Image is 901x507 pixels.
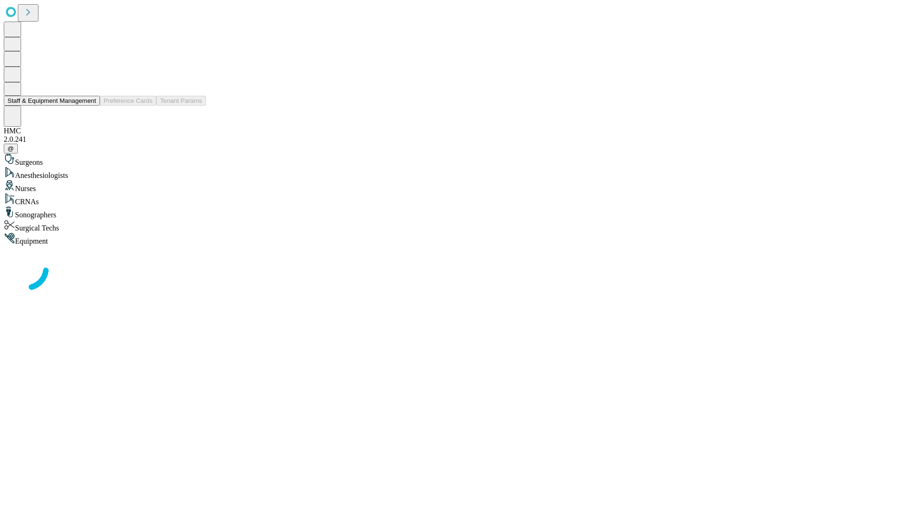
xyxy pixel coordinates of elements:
[100,96,156,106] button: Preference Cards
[4,154,897,167] div: Surgeons
[4,144,18,154] button: @
[4,180,897,193] div: Nurses
[4,232,897,246] div: Equipment
[4,167,897,180] div: Anesthesiologists
[4,219,897,232] div: Surgical Techs
[8,145,14,152] span: @
[4,206,897,219] div: Sonographers
[4,135,897,144] div: 2.0.241
[4,96,100,106] button: Staff & Equipment Management
[156,96,206,106] button: Tenant Params
[4,193,897,206] div: CRNAs
[4,127,897,135] div: HMC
